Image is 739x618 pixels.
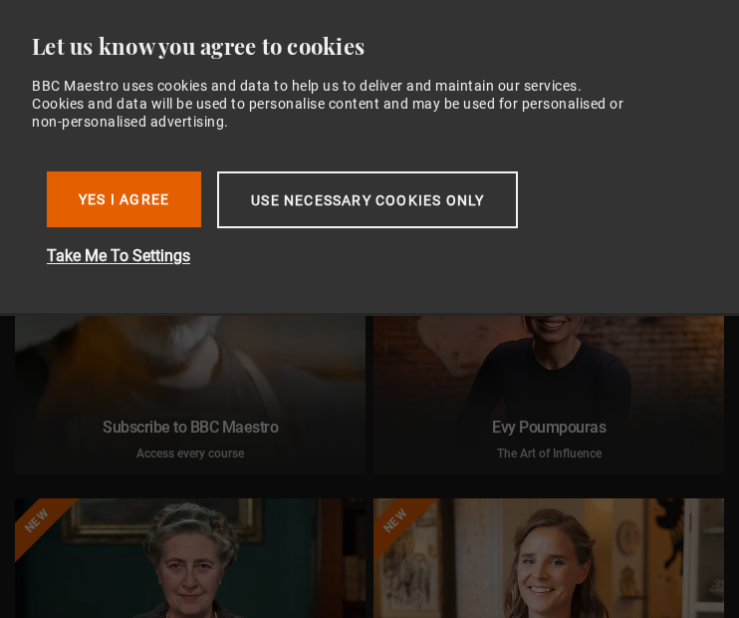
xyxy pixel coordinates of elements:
[385,418,712,437] h2: Evy Poumpouras
[217,171,518,228] button: Use necessary cookies only
[47,171,201,227] button: Yes I Agree
[385,445,712,463] p: The Art of Influence
[47,244,684,268] button: Take Me To Settings
[373,227,724,474] a: Evy Poumpouras The Art of Influence New
[32,32,691,61] div: Let us know you agree to cookies
[32,77,625,132] div: BBC Maestro uses cookies and data to help us to deliver and maintain our services. Cookies and da...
